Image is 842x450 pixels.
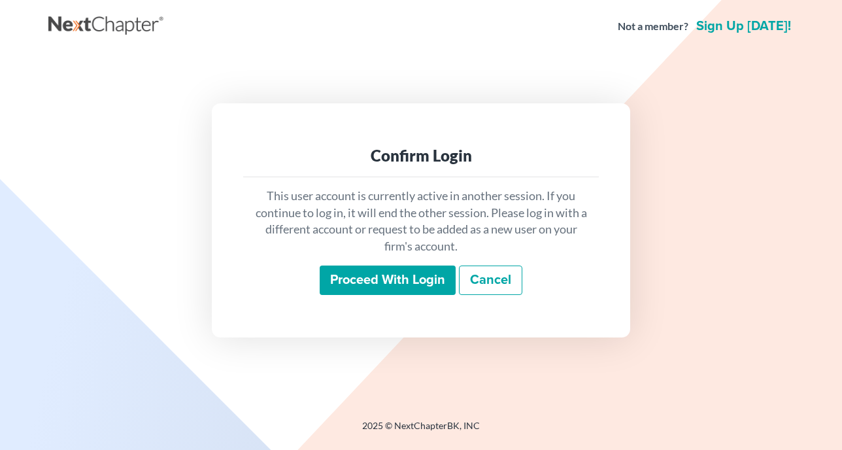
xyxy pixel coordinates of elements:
[694,20,794,33] a: Sign up [DATE]!
[48,419,794,443] div: 2025 © NextChapterBK, INC
[320,266,456,296] input: Proceed with login
[254,145,588,166] div: Confirm Login
[618,19,688,34] strong: Not a member?
[459,266,522,296] a: Cancel
[254,188,588,255] p: This user account is currently active in another session. If you continue to log in, it will end ...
